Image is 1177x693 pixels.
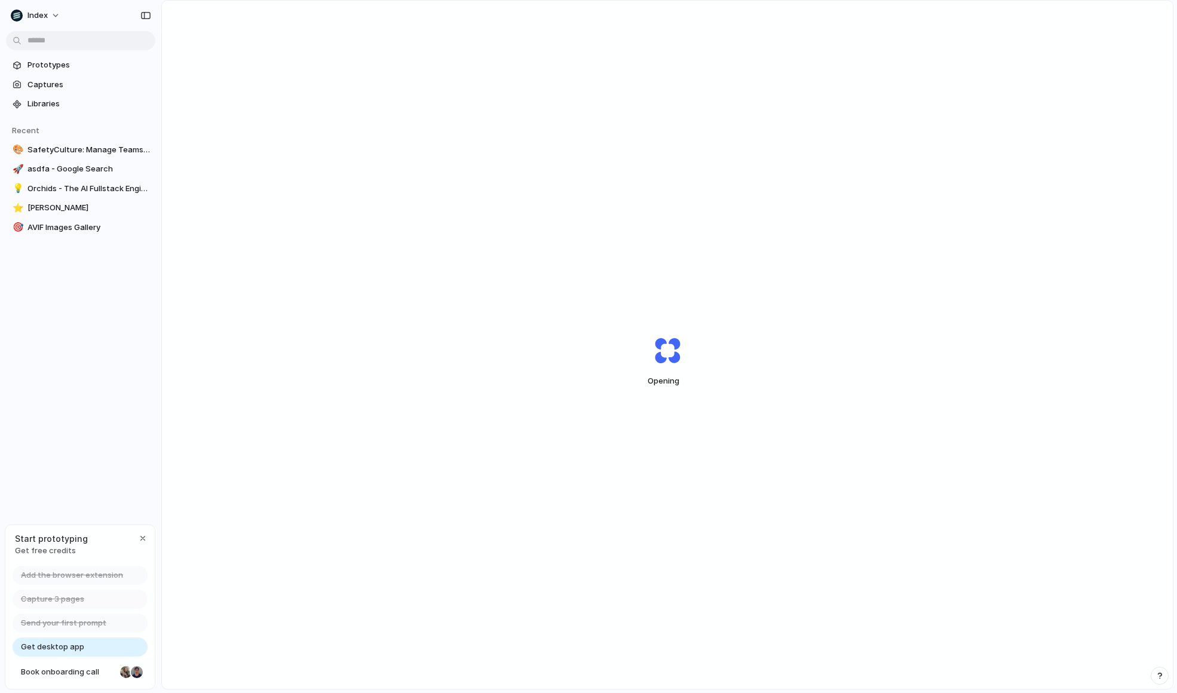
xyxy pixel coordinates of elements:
span: Send your first prompt [21,617,106,629]
a: 🎯AVIF Images Gallery [6,219,155,237]
a: Get desktop app [13,637,148,657]
button: 🎯 [11,222,23,234]
span: Start prototyping [15,532,88,545]
a: 🚀asdfa - Google Search [6,160,155,178]
span: Capture 3 pages [21,593,84,605]
span: SafetyCulture: Manage Teams and Inspection Data | SafetyCulture [27,144,151,156]
span: Opening [627,375,707,387]
span: Get free credits [15,545,88,557]
button: 💡 [11,183,23,195]
span: Captures [27,79,151,91]
span: [PERSON_NAME] [27,202,151,214]
div: 🎨 [13,143,21,157]
div: 💡 [13,182,21,195]
a: Captures [6,76,155,94]
div: 🎯 [13,220,21,234]
button: ⭐ [11,202,23,214]
button: Index [6,6,66,25]
span: AVIF Images Gallery [27,222,151,234]
a: Book onboarding call [13,663,148,682]
span: Recent [12,125,39,135]
a: 💡Orchids - The AI Fullstack Engineer [6,180,155,198]
span: Index [27,10,48,22]
a: Prototypes [6,56,155,74]
span: Book onboarding call [21,666,115,678]
span: Get desktop app [21,641,84,653]
span: Libraries [27,98,151,110]
div: Nicole Kubica [119,665,133,679]
button: 🎨 [11,144,23,156]
span: Orchids - The AI Fullstack Engineer [27,183,151,195]
div: ⭐ [13,201,21,215]
span: Add the browser extension [21,569,123,581]
span: Prototypes [27,59,151,71]
a: Libraries [6,95,155,113]
a: 🎨SafetyCulture: Manage Teams and Inspection Data | SafetyCulture [6,141,155,159]
div: Christian Iacullo [130,665,144,679]
span: asdfa - Google Search [27,163,151,175]
a: ⭐[PERSON_NAME] [6,199,155,217]
button: 🚀 [11,163,23,175]
div: 🚀 [13,162,21,176]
